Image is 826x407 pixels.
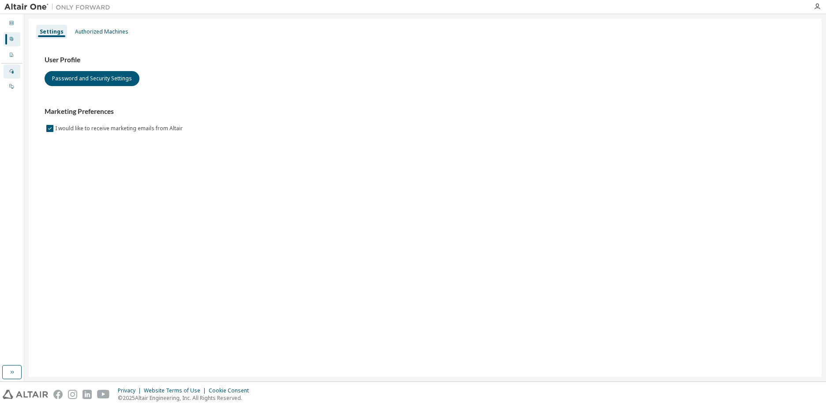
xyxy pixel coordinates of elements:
[4,3,115,11] img: Altair One
[118,394,254,402] p: © 2025 Altair Engineering, Inc. All Rights Reserved.
[144,387,209,394] div: Website Terms of Use
[4,48,20,62] div: Company Profile
[83,390,92,399] img: linkedin.svg
[97,390,110,399] img: youtube.svg
[45,107,806,116] h3: Marketing Preferences
[4,79,20,94] div: On Prem
[118,387,144,394] div: Privacy
[68,390,77,399] img: instagram.svg
[4,32,20,46] div: User Profile
[45,71,139,86] button: Password and Security Settings
[45,56,806,64] h3: User Profile
[4,16,20,30] div: Dashboard
[55,123,184,134] label: I would like to receive marketing emails from Altair
[209,387,254,394] div: Cookie Consent
[40,28,64,35] div: Settings
[4,64,20,79] div: Managed
[53,390,63,399] img: facebook.svg
[3,390,48,399] img: altair_logo.svg
[75,28,128,35] div: Authorized Machines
